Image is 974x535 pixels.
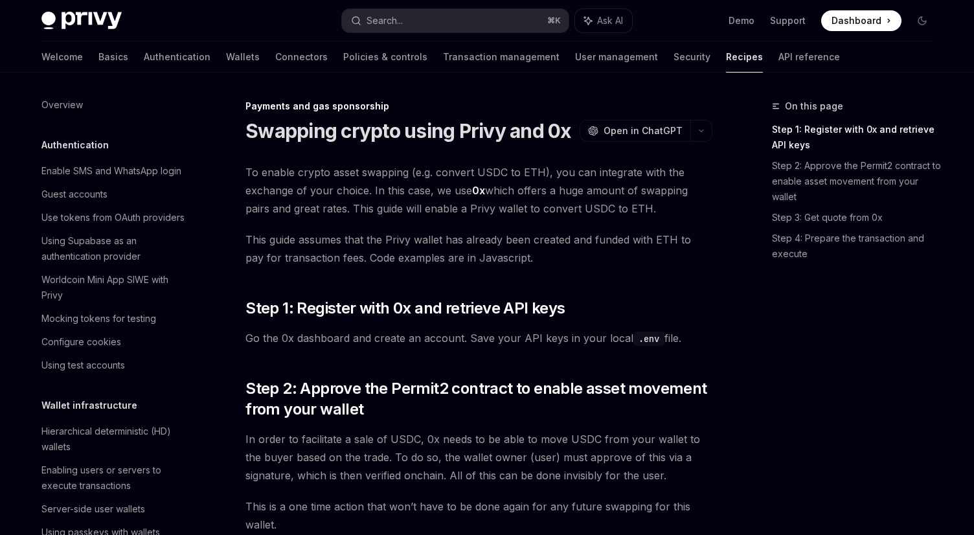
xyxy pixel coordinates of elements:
[41,358,125,373] div: Using test accounts
[41,334,121,350] div: Configure cookies
[226,41,260,73] a: Wallets
[31,93,197,117] a: Overview
[41,97,83,113] div: Overview
[31,459,197,497] a: Enabling users or servers to execute transactions
[275,41,328,73] a: Connectors
[772,207,943,228] a: Step 3: Get quote from 0x
[245,100,712,113] div: Payments and gas sponsorship
[245,298,565,319] span: Step 1: Register with 0x and retrieve API keys
[547,16,561,26] span: ⌘ K
[245,163,712,218] span: To enable crypto asset swapping (e.g. convert USDC to ETH), you can integrate with the exchange o...
[597,14,623,27] span: Ask AI
[31,420,197,459] a: Hierarchical deterministic (HD) wallets
[604,124,683,137] span: Open in ChatGPT
[41,311,156,326] div: Mocking tokens for testing
[342,9,569,32] button: Search...⌘K
[41,233,189,264] div: Using Supabase as an authentication provider
[245,329,712,347] span: Go the 0x dashboard and create an account. Save your API keys in your local file.
[245,119,571,142] h1: Swapping crypto using Privy and 0x
[31,183,197,206] a: Guest accounts
[633,332,664,346] code: .env
[785,98,843,114] span: On this page
[41,272,189,303] div: Worldcoin Mini App SIWE with Privy
[245,378,712,420] span: Step 2: Approve the Permit2 contract to enable asset movement from your wallet
[31,159,197,183] a: Enable SMS and WhatsApp login
[41,137,109,153] h5: Authentication
[31,229,197,268] a: Using Supabase as an authentication provider
[575,41,658,73] a: User management
[245,430,712,484] span: In order to facilitate a sale of USDC, 0x needs to be able to move USDC from your wallet to the b...
[31,330,197,354] a: Configure cookies
[821,10,901,31] a: Dashboard
[31,354,197,377] a: Using test accounts
[41,41,83,73] a: Welcome
[245,231,712,267] span: This guide assumes that the Privy wallet has already been created and funded with ETH to pay for ...
[770,14,806,27] a: Support
[41,210,185,225] div: Use tokens from OAuth providers
[41,163,181,179] div: Enable SMS and WhatsApp login
[772,155,943,207] a: Step 2: Approve the Permit2 contract to enable asset movement from your wallet
[41,462,189,494] div: Enabling users or servers to execute transactions
[772,119,943,155] a: Step 1: Register with 0x and retrieve API keys
[729,14,754,27] a: Demo
[778,41,840,73] a: API reference
[245,497,712,534] span: This is a one time action that won’t have to be done again for any future swapping for this wallet.
[31,497,197,521] a: Server-side user wallets
[144,41,210,73] a: Authentication
[772,228,943,264] a: Step 4: Prepare the transaction and execute
[580,120,690,142] button: Open in ChatGPT
[343,41,427,73] a: Policies & controls
[41,12,122,30] img: dark logo
[41,187,108,202] div: Guest accounts
[674,41,710,73] a: Security
[31,307,197,330] a: Mocking tokens for testing
[912,10,933,31] button: Toggle dark mode
[41,398,137,413] h5: Wallet infrastructure
[367,13,403,28] div: Search...
[98,41,128,73] a: Basics
[41,424,189,455] div: Hierarchical deterministic (HD) wallets
[41,501,145,517] div: Server-side user wallets
[832,14,881,27] span: Dashboard
[726,41,763,73] a: Recipes
[443,41,560,73] a: Transaction management
[31,206,197,229] a: Use tokens from OAuth providers
[31,268,197,307] a: Worldcoin Mini App SIWE with Privy
[575,9,632,32] button: Ask AI
[472,184,485,198] a: 0x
